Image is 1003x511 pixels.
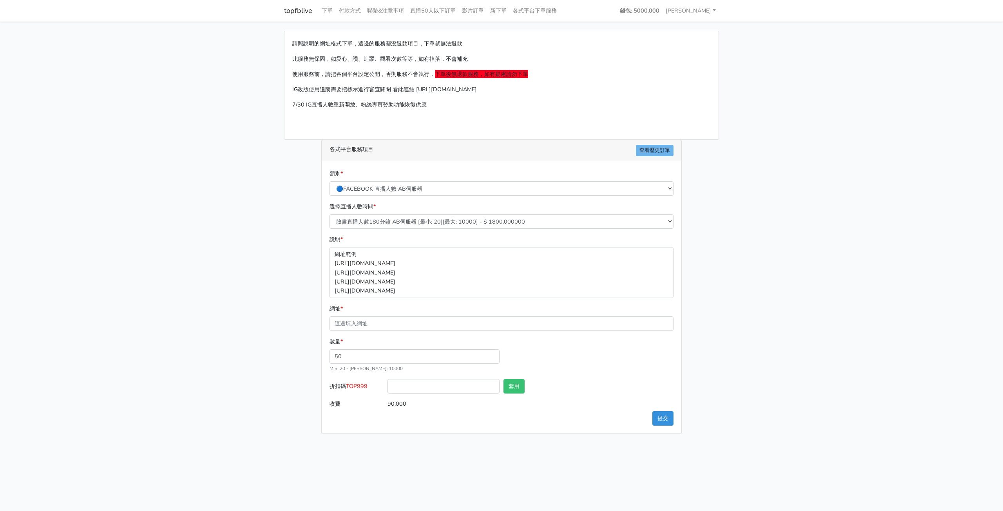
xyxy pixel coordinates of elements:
p: IG改版使用追蹤需要把標示進行審查關閉 看此連結 [URL][DOMAIN_NAME] [292,85,711,94]
span: TOP999 [346,382,368,390]
small: Min: 20 - [PERSON_NAME]: 10000 [330,365,403,372]
a: 聯繫&注意事項 [364,3,407,18]
a: 直播50人以下訂單 [407,3,459,18]
a: 影片訂單 [459,3,487,18]
button: 套用 [503,379,525,394]
span: 下單後無退款服務，如有疑慮請勿下單 [435,70,528,78]
label: 折扣碼 [328,379,386,397]
button: 提交 [652,411,673,426]
p: 網址範例 [URL][DOMAIN_NAME] [URL][DOMAIN_NAME] [URL][DOMAIN_NAME] [URL][DOMAIN_NAME] [330,247,673,298]
label: 數量 [330,337,343,346]
a: 錢包: 5000.000 [617,3,663,18]
p: 7/30 IG直播人數重新開放、粉絲專頁贊助功能恢復供應 [292,100,711,109]
a: 新下單 [487,3,510,18]
div: 各式平台服務項目 [322,140,681,161]
label: 說明 [330,235,343,244]
label: 網址 [330,304,343,313]
p: 使用服務前，請把各個平台設定公開，否則服務不會執行， [292,70,711,79]
a: 查看歷史訂單 [636,145,673,156]
input: 這邊填入網址 [330,316,673,331]
strong: 錢包: 5000.000 [620,7,659,14]
label: 類別 [330,169,343,178]
p: 請照說明的網址格式下單，這邊的服務都沒退款項目，下單就無法退款 [292,39,711,48]
label: 收費 [328,397,386,411]
a: 各式平台下單服務 [510,3,560,18]
a: [PERSON_NAME] [663,3,719,18]
a: 付款方式 [336,3,364,18]
a: topfblive [284,3,312,18]
a: 下單 [319,3,336,18]
label: 選擇直播人數時間 [330,202,376,211]
p: 此服務無保固，如愛心、讚、追蹤、觀看次數等等，如有掉落，不會補充 [292,54,711,63]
